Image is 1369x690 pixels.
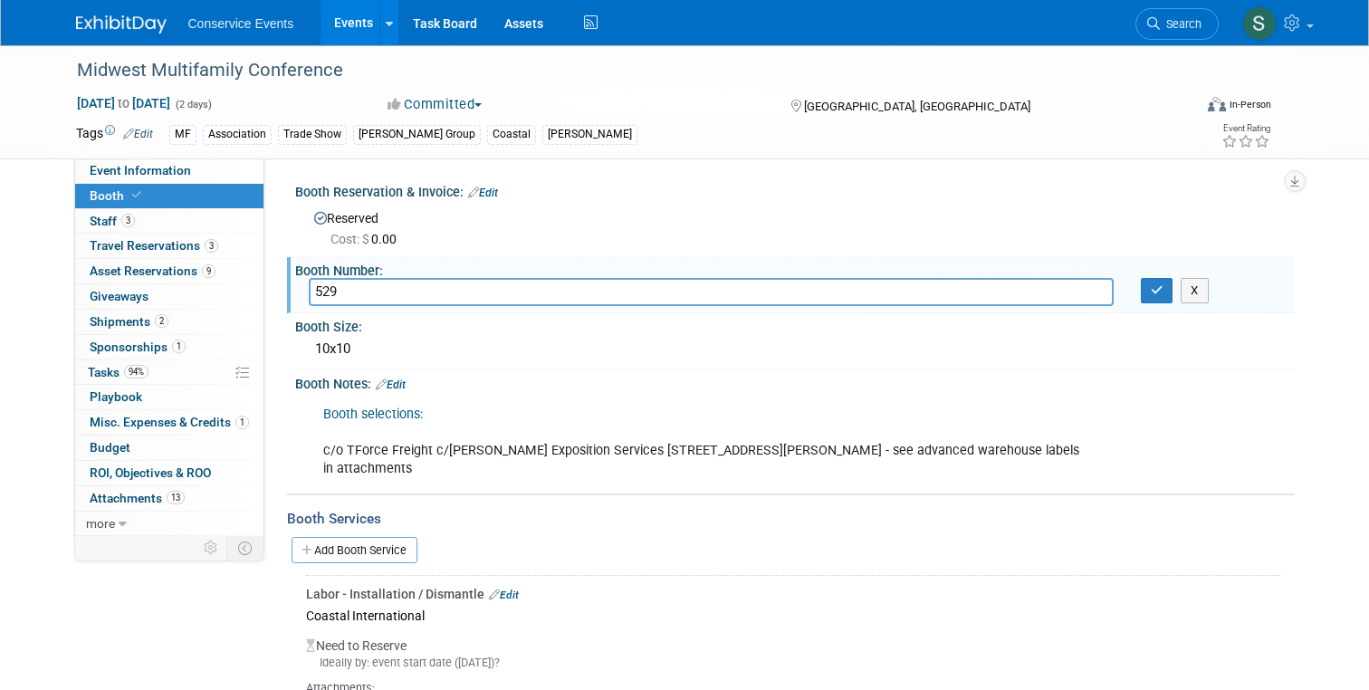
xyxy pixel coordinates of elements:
[90,163,191,177] span: Event Information
[172,340,186,353] span: 1
[115,96,132,110] span: to
[124,365,148,379] span: 94%
[202,264,215,278] span: 9
[306,655,1280,671] div: Ideally by: event start date ([DATE])?
[75,436,263,460] a: Budget
[1160,17,1201,31] span: Search
[90,491,185,505] span: Attachments
[123,128,153,140] a: Edit
[75,335,263,359] a: Sponsorships1
[188,16,294,31] span: Conservice Events
[295,313,1294,336] div: Booth Size:
[196,536,227,560] td: Personalize Event Tab Strip
[90,314,168,329] span: Shipments
[1208,97,1226,111] img: Format-Inperson.png
[309,335,1280,363] div: 10x10
[90,340,186,354] span: Sponsorships
[88,365,148,379] span: Tasks
[1221,124,1270,133] div: Event Rating
[75,259,263,283] a: Asset Reservations9
[295,257,1294,280] div: Booth Number:
[90,415,249,429] span: Misc. Expenses & Credits
[295,370,1294,394] div: Booth Notes:
[309,205,1280,248] div: Reserved
[376,379,406,391] a: Edit
[306,585,1280,603] div: Labor - Installation / Dismantle
[76,124,153,145] td: Tags
[278,125,347,144] div: Trade Show
[1229,98,1271,111] div: In-Person
[167,491,185,504] span: 13
[489,589,519,601] a: Edit
[90,264,215,278] span: Asset Reservations
[90,440,130,455] span: Budget
[1095,94,1271,121] div: Event Format
[1135,8,1219,40] a: Search
[71,54,1170,87] div: Midwest Multifamily Conference
[235,416,249,429] span: 1
[323,407,423,422] a: Booth selections:
[75,486,263,511] a: Attachments13
[90,238,218,253] span: Travel Reservations
[75,310,263,334] a: Shipments2
[90,465,211,480] span: ROI, Objectives & ROO
[311,397,1100,487] div: c/o TForce Freight c/[PERSON_NAME] Exposition Services [STREET_ADDRESS][PERSON_NAME] - see advanc...
[75,184,263,208] a: Booth
[90,188,145,203] span: Booth
[381,95,489,114] button: Committed
[353,125,481,144] div: [PERSON_NAME] Group
[226,536,263,560] td: Toggle Event Tabs
[75,209,263,234] a: Staff3
[468,187,498,199] a: Edit
[1242,6,1277,41] img: Savannah Doctor
[75,158,263,183] a: Event Information
[1181,278,1209,303] button: X
[330,232,404,246] span: 0.00
[155,314,168,328] span: 2
[295,178,1294,202] div: Booth Reservation & Invoice:
[75,410,263,435] a: Misc. Expenses & Credits1
[330,232,371,246] span: Cost: $
[90,289,148,303] span: Giveaways
[132,190,141,200] i: Booth reservation complete
[487,125,536,144] div: Coastal
[306,603,1280,628] div: Coastal International
[75,512,263,536] a: more
[90,389,142,404] span: Playbook
[203,125,272,144] div: Association
[804,100,1030,113] span: [GEOGRAPHIC_DATA], [GEOGRAPHIC_DATA]
[90,214,135,228] span: Staff
[174,99,212,110] span: (2 days)
[75,284,263,309] a: Giveaways
[76,15,167,34] img: ExhibitDay
[75,461,263,485] a: ROI, Objectives & ROO
[76,95,171,111] span: [DATE] [DATE]
[75,234,263,258] a: Travel Reservations3
[121,214,135,227] span: 3
[86,516,115,531] span: more
[287,509,1294,529] div: Booth Services
[542,125,637,144] div: [PERSON_NAME]
[75,360,263,385] a: Tasks94%
[75,385,263,409] a: Playbook
[292,537,417,563] a: Add Booth Service
[205,239,218,253] span: 3
[169,125,196,144] div: MF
